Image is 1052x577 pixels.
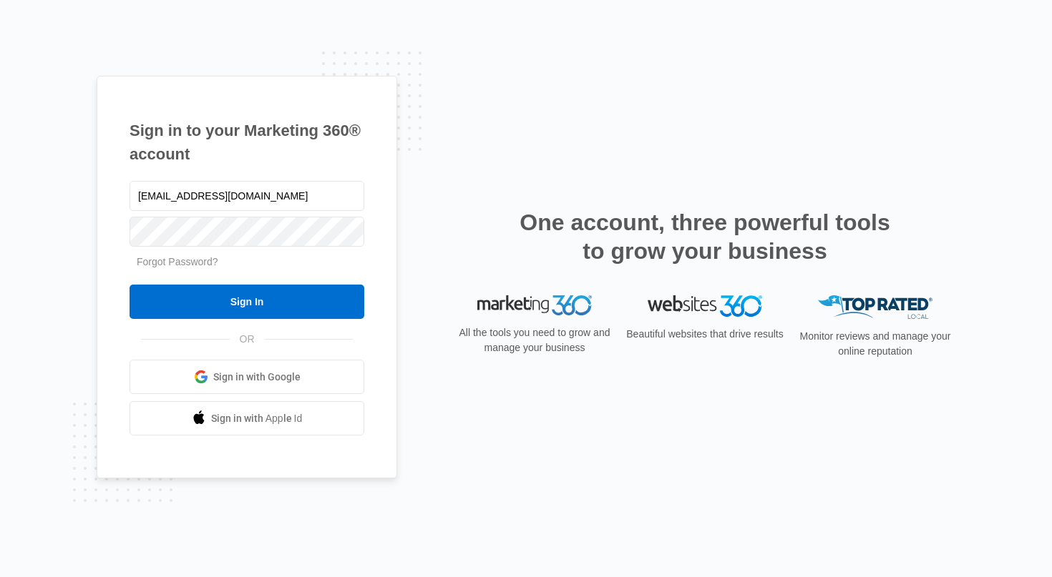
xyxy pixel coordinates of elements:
[137,256,218,267] a: Forgot Password?
[648,295,762,316] img: Websites 360
[515,208,895,265] h2: One account, three powerful tools to grow your business
[625,327,785,342] p: Beautiful websites that drive results
[130,360,364,394] a: Sign in with Google
[795,329,955,359] p: Monitor reviews and manage your online reputation
[477,295,592,315] img: Marketing 360
[130,119,364,166] h1: Sign in to your Marketing 360® account
[230,332,265,347] span: OR
[211,411,303,426] span: Sign in with Apple Id
[130,285,364,319] input: Sign In
[130,401,364,435] a: Sign in with Apple Id
[213,370,301,385] span: Sign in with Google
[818,295,932,319] img: Top Rated Local
[454,325,615,355] p: All the tools you need to grow and manage your business
[130,181,364,211] input: Email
